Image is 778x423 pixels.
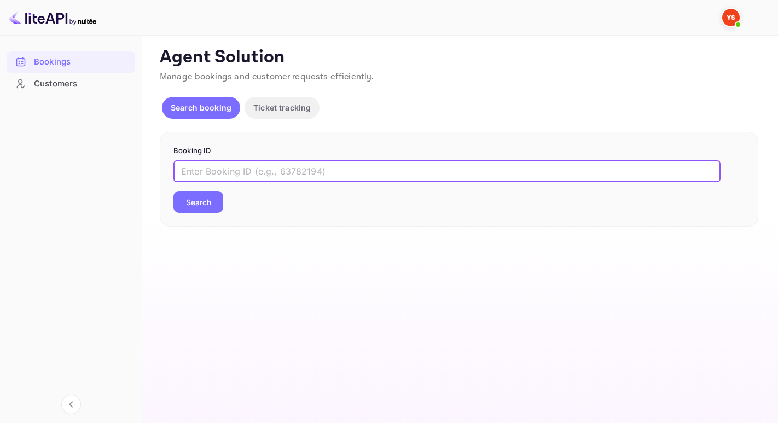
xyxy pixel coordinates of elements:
[160,47,758,68] p: Agent Solution
[173,160,721,182] input: Enter Booking ID (e.g., 63782194)
[173,146,745,157] p: Booking ID
[7,73,135,95] div: Customers
[171,102,231,113] p: Search booking
[61,395,81,414] button: Collapse navigation
[160,71,374,83] span: Manage bookings and customer requests efficiently.
[9,9,96,26] img: LiteAPI logo
[7,51,135,72] a: Bookings
[34,56,130,68] div: Bookings
[253,102,311,113] p: Ticket tracking
[7,51,135,73] div: Bookings
[34,78,130,90] div: Customers
[7,73,135,94] a: Customers
[722,9,740,26] img: Yandex Support
[173,191,223,213] button: Search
